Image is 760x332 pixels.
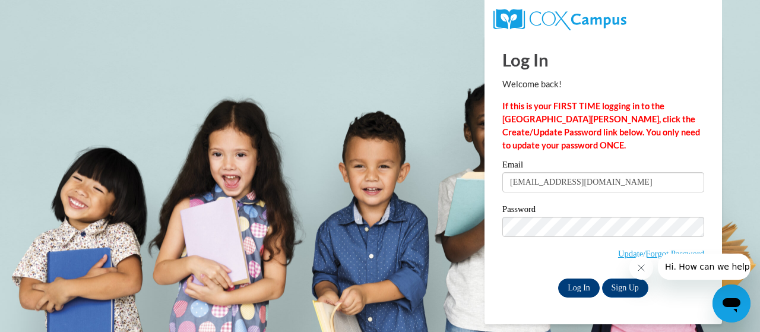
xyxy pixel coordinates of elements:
[658,254,750,280] iframe: Message from company
[502,205,704,217] label: Password
[602,279,648,298] a: Sign Up
[7,8,96,18] span: Hi. How can we help?
[618,249,704,258] a: Update/Forgot Password
[493,9,626,30] img: COX Campus
[502,101,700,150] strong: If this is your FIRST TIME logging in to the [GEOGRAPHIC_DATA][PERSON_NAME], click the Create/Upd...
[712,284,750,322] iframe: Button to launch messaging window
[502,48,704,72] h1: Log In
[502,78,704,91] p: Welcome back!
[502,160,704,172] label: Email
[558,279,600,298] input: Log In
[629,256,653,280] iframe: Close message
